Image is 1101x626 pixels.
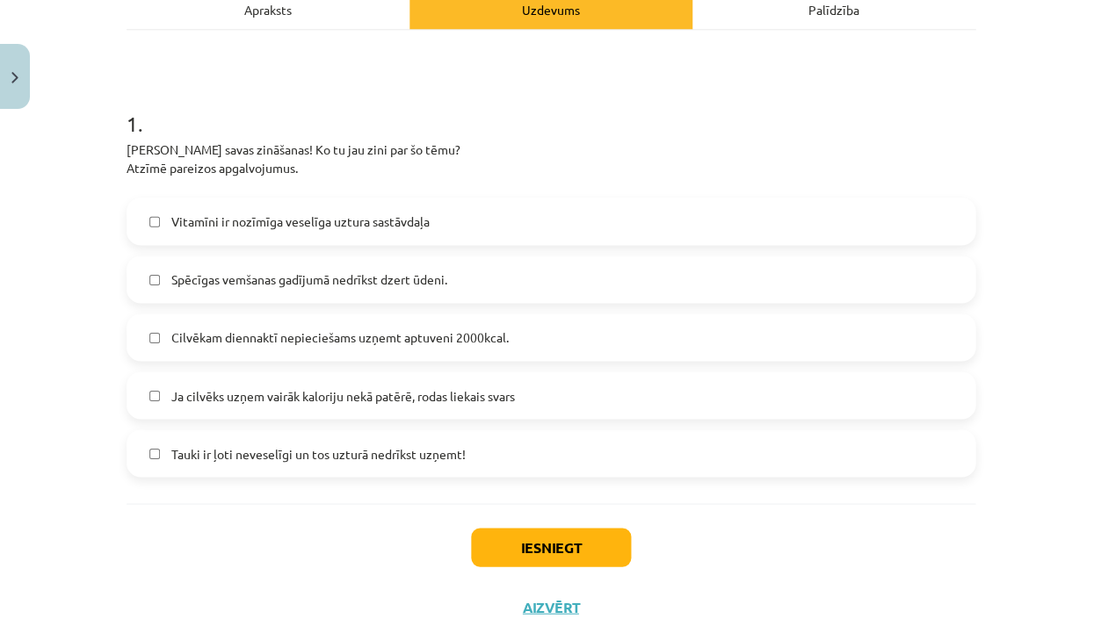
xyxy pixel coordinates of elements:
button: Aizvērt [518,598,584,615]
input: Vitamīni ir nozīmīga veselīga uztura sastāvdaļa [149,216,161,227]
span: Spēcīgas vemšanas gadījumā nedrīkst dzert ūdeni. [170,270,446,289]
input: Cilvēkam diennaktī nepieciešams uzņemt aptuveni 2000kcal. [149,332,161,343]
span: Tauki ir ļoti neveselīgi un tos uzturā nedrīkst uzņemt! [170,444,465,463]
span: Cilvēkam diennaktī nepieciešams uzņemt aptuveni 2000kcal. [170,328,508,347]
span: Vitamīni ir nozīmīga veselīga uztura sastāvdaļa [170,212,429,231]
img: icon-close-lesson-0947bae3869378f0d4975bcd49f059093ad1ed9edebbc8119c70593378902aed.svg [11,72,18,83]
input: Spēcīgas vemšanas gadījumā nedrīkst dzert ūdeni. [149,274,161,285]
h1: 1 . [127,81,975,135]
p: [PERSON_NAME] savas zināšanas! Ko tu jau zini par šo tēmu? Atzīmē pareizos apgalvojumus. [127,140,975,177]
span: Ja cilvēks uzņem vairāk kaloriju nekā patērē, rodas liekais svars [170,386,514,405]
button: Iesniegt [471,528,631,566]
input: Ja cilvēks uzņem vairāk kaloriju nekā patērē, rodas liekais svars [149,390,161,401]
input: Tauki ir ļoti neveselīgi un tos uzturā nedrīkst uzņemt! [149,448,161,459]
